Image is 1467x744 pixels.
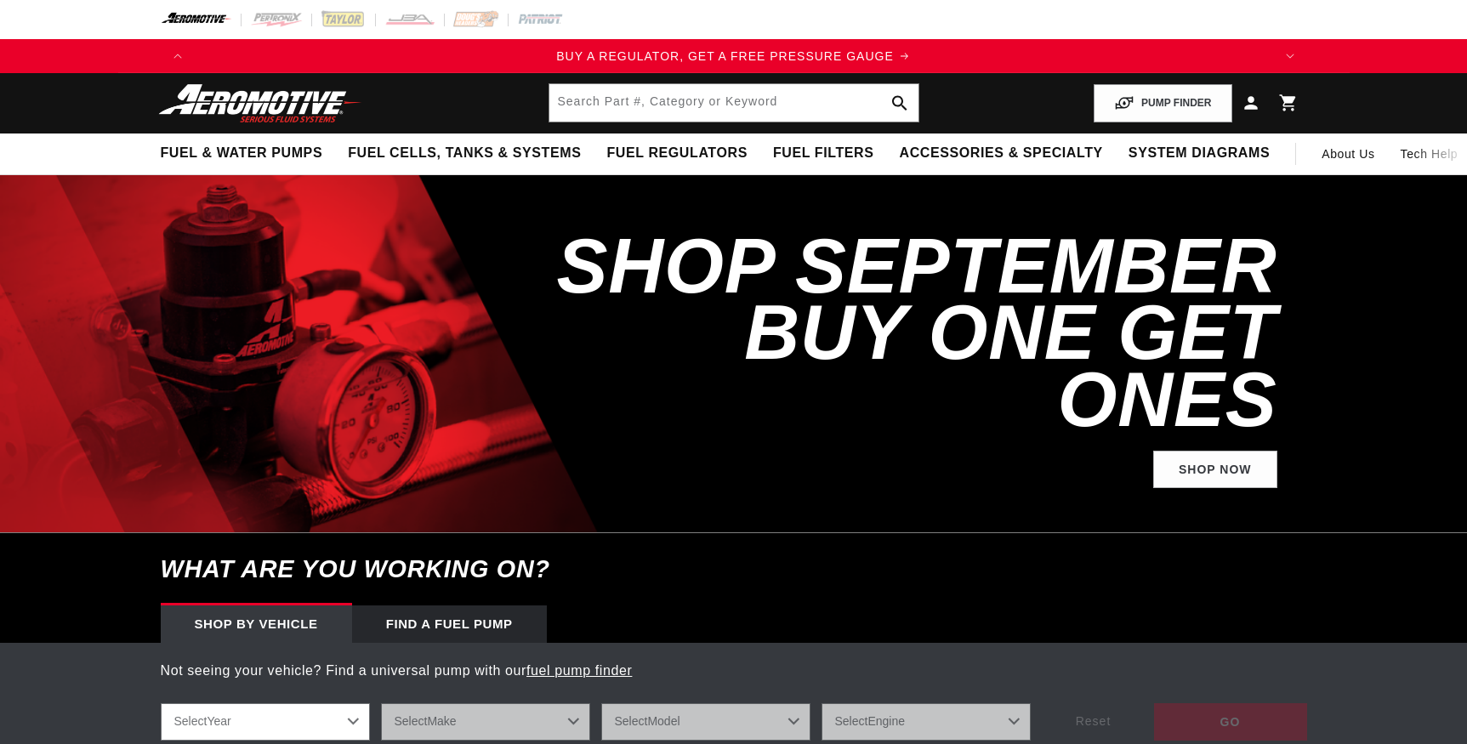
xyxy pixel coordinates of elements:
[195,47,1273,65] a: BUY A REGULATOR, GET A FREE PRESSURE GAUGE
[881,84,918,122] button: search button
[594,133,759,173] summary: Fuel Regulators
[195,47,1273,65] div: Announcement
[348,145,581,162] span: Fuel Cells, Tanks & Systems
[1322,147,1374,161] span: About Us
[601,703,810,741] select: Model
[161,605,352,643] div: Shop by vehicle
[195,47,1273,65] div: 1 of 4
[352,605,547,643] div: Find a Fuel Pump
[1153,451,1277,489] a: Shop Now
[822,703,1031,741] select: Engine
[1116,133,1282,173] summary: System Diagrams
[161,660,1307,682] p: Not seeing your vehicle? Find a universal pump with our
[1273,39,1307,73] button: Translation missing: en.sections.announcements.next_announcement
[118,39,1350,73] slideshow-component: Translation missing: en.sections.announcements.announcement_bar
[335,133,594,173] summary: Fuel Cells, Tanks & Systems
[1129,145,1270,162] span: System Diagrams
[773,145,874,162] span: Fuel Filters
[549,84,918,122] input: Search by Part Number, Category or Keyword
[161,703,370,741] select: Year
[556,49,894,63] span: BUY A REGULATOR, GET A FREE PRESSURE GAUGE
[760,133,887,173] summary: Fuel Filters
[887,133,1116,173] summary: Accessories & Specialty
[381,703,590,741] select: Make
[154,83,367,123] img: Aeromotive
[900,145,1103,162] span: Accessories & Specialty
[148,133,336,173] summary: Fuel & Water Pumps
[118,533,1350,605] h6: What are you working on?
[1094,84,1231,122] button: PUMP FINDER
[606,145,747,162] span: Fuel Regulators
[1309,133,1387,174] a: About Us
[550,233,1277,434] h2: SHOP SEPTEMBER BUY ONE GET ONES
[161,145,323,162] span: Fuel & Water Pumps
[161,39,195,73] button: Translation missing: en.sections.announcements.previous_announcement
[1401,145,1458,163] span: Tech Help
[526,663,632,678] a: fuel pump finder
